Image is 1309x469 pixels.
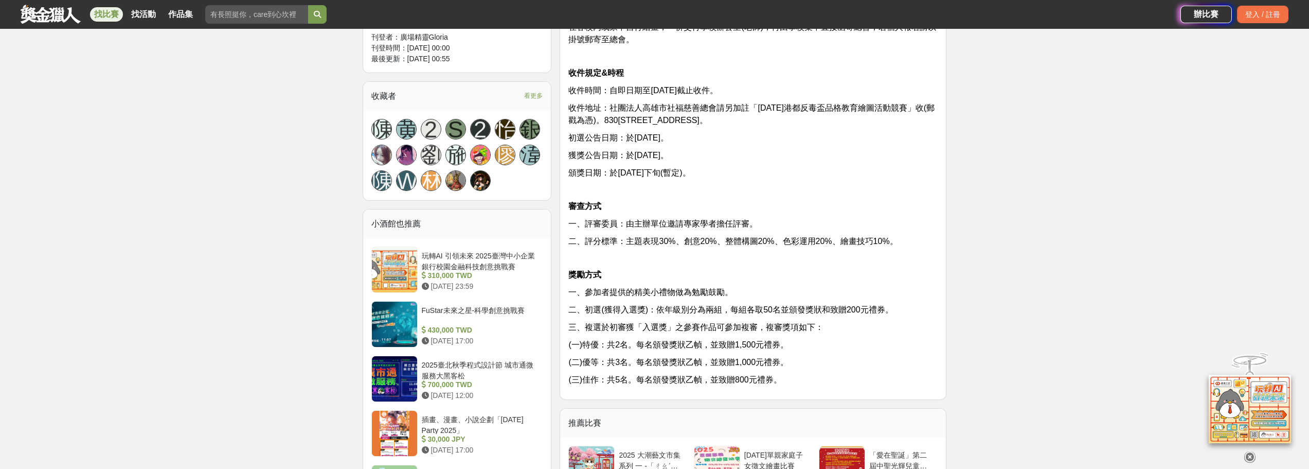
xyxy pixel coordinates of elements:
[371,410,543,457] a: 插畫、漫畫、小說企劃「[DATE] Party 2025」 30,000 JPY [DATE] 17:00
[1180,6,1232,23] a: 辦比賽
[568,288,733,297] span: 一、參加者提供的精美小禮物做為勉勵鼓勵。
[495,119,515,140] a: 怡
[470,145,491,165] a: Avatar
[1237,6,1288,23] div: 登入 / 註冊
[470,119,491,140] a: 2
[568,305,893,314] span: 二、初選(獲得入選獎)：依年級別分為兩組，每組各取50名並頒發獎狀和致贈200元禮券。
[421,119,441,140] a: 2
[568,375,781,384] span: (三)佳作：共5名。每名頒發獎狀乙幀，並致贈800元禮券。
[421,145,441,165] a: 劉
[568,151,668,160] span: 獲獎公告日期：於[DATE]。
[371,145,392,165] a: Avatar
[396,145,417,165] a: Avatar
[422,414,539,434] div: 插畫、漫畫、小說企劃「[DATE] Party 2025」
[164,7,197,22] a: 作品集
[371,92,396,100] span: 收藏者
[568,68,624,77] strong: 收件規定&時程
[445,170,466,191] a: Avatar
[371,32,543,43] div: 刊登者： 廣場精靈Gloria
[396,119,417,140] a: 黄
[422,251,539,270] div: 玩轉AI 引領未來 2025臺灣中小企業銀行校園金融科技創意挑戰賽
[1209,375,1291,443] img: d2146d9a-e6f6-4337-9592-8cefde37ba6b.png
[568,237,898,246] span: 二、評分標準：主題表現30%、創意20%、整體構圖20%、色彩運用20%、繪畫技巧10%。
[495,145,515,165] a: 廖
[568,270,601,279] strong: 獎勵方式
[422,281,539,292] div: [DATE] 23:59
[568,323,823,332] span: 三、複選於初審獲「入選獎」之參賽作品可參加複審，複審獎項如下：
[519,119,540,140] a: 銀
[363,210,551,238] div: 小酒館也推薦
[205,5,308,24] input: 有長照挺你，care到心坎裡！青春出手，拍出照顧 影音徵件活動
[422,336,539,346] div: [DATE] 17:00
[568,86,718,95] span: 收件時間：自即日期至[DATE]截止收件。
[422,390,539,401] div: [DATE] 12:00
[371,170,392,191] a: 陳
[568,202,601,211] strong: 審查方式
[371,54,543,64] div: 最後更新： [DATE] 00:55
[568,133,668,142] span: 初選公告日期：於[DATE]。
[422,325,539,336] div: 430,000 TWD
[422,445,539,456] div: [DATE] 17:00
[422,360,539,379] div: 2025臺北秋季程式設計節 城市通微服務大黑客松
[568,103,935,125] span: 收件地址：社團法人高雄市社福慈善總會請另加註「[DATE]港都反毒盃品格教育繪圖活動競賽」收(郵戳為憑)。830[STREET_ADDRESS]。
[471,145,490,165] img: Avatar
[568,358,788,367] span: (二)優等：共3名。每名頒發獎狀乙幀，並致贈1,000元禮券。
[471,171,490,190] img: Avatar
[422,379,539,390] div: 700,000 TWD
[519,145,540,165] a: 湋
[127,7,160,22] a: 找活動
[422,305,539,325] div: FuStar未來之星-科學創意挑戰賽
[371,301,543,348] a: FuStar未來之星-科學創意挑戰賽 430,000 TWD [DATE] 17:00
[372,145,391,165] img: Avatar
[445,119,466,140] a: S
[421,170,441,191] a: 林
[524,90,543,101] span: 看更多
[568,23,936,44] span: 在各校內或家中自行繪畫，一併交付學校辦公室(老師)，再由學校集中直接函寄總會，若個人報名請以掛號郵寄至總會。
[90,7,123,22] a: 找比賽
[568,340,788,349] span: (一)特優：共2名。每名頒發獎狀乙幀，並致贈1,500元禮券。
[568,219,758,228] span: 一、評審委員：由主辦單位邀請專家學者擔任評審。
[470,170,491,191] a: Avatar
[396,170,417,191] a: W
[397,145,416,165] img: Avatar
[560,409,946,438] div: 推薦比賽
[371,356,543,402] a: 2025臺北秋季程式設計節 城市通微服務大黑客松 700,000 TWD [DATE] 12:00
[422,434,539,445] div: 30,000 JPY
[422,270,539,281] div: 310,000 TWD
[371,247,543,293] a: 玩轉AI 引領未來 2025臺灣中小企業銀行校園金融科技創意挑戰賽 310,000 TWD [DATE] 23:59
[371,43,543,54] div: 刊登時間： [DATE] 00:00
[446,171,465,190] img: Avatar
[445,145,466,165] a: 施
[568,168,690,177] span: 頒獎日期：於[DATE]下旬(暫定)。
[371,119,392,140] a: 陳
